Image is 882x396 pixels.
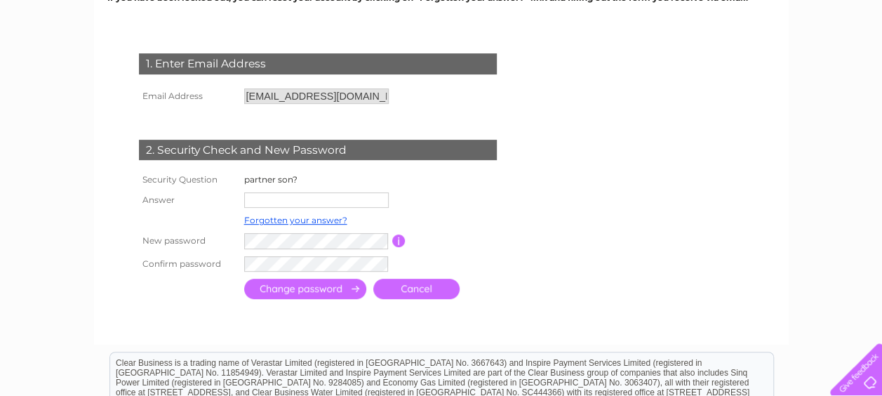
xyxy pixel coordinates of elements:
input: Submit [244,279,366,299]
a: Blog [810,60,831,70]
div: 2. Security Check and New Password [139,140,497,161]
label: partner son? [244,174,298,185]
a: Energy [721,60,751,70]
a: 0333 014 3131 [617,7,714,25]
img: logo.png [31,37,102,79]
a: Cancel [373,279,460,299]
div: 1. Enter Email Address [139,53,497,74]
a: Water [686,60,712,70]
th: Email Address [135,85,241,107]
th: Confirm password [135,253,241,276]
input: Information [392,235,406,247]
th: New password [135,230,241,253]
a: Forgotten your answer? [244,215,347,225]
th: Security Question [135,171,241,189]
div: Clear Business is a trading name of Verastar Limited (registered in [GEOGRAPHIC_DATA] No. 3667643... [110,8,773,68]
a: Contact [839,60,874,70]
th: Answer [135,189,241,211]
a: Telecoms [760,60,802,70]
